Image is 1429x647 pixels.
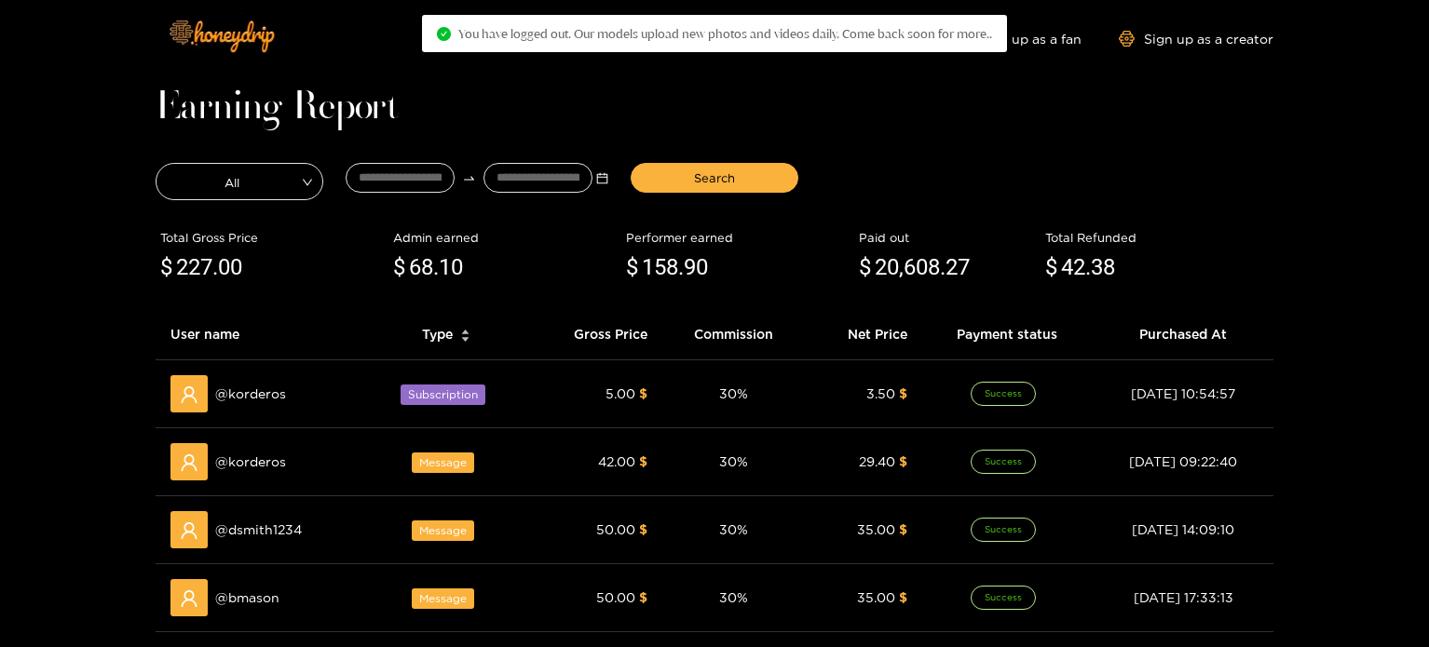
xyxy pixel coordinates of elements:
[422,324,453,344] span: Type
[1045,228,1269,247] div: Total Refunded
[157,168,322,195] span: All
[598,454,635,468] span: 42.00
[971,518,1036,542] span: Success
[160,228,384,247] div: Total Gross Price
[1129,454,1237,468] span: [DATE] 09:22:40
[940,254,970,280] span: .27
[1061,254,1085,280] span: 42
[857,590,895,604] span: 35.00
[437,27,451,41] span: check-circle
[215,519,302,540] span: @ dsmith1234
[639,522,647,536] span: $
[678,254,708,280] span: .90
[719,522,748,536] span: 30 %
[462,171,476,185] span: to
[1119,31,1273,47] a: Sign up as a creator
[433,254,463,280] span: .10
[971,382,1036,406] span: Success
[215,452,286,472] span: @ korderos
[1085,254,1115,280] span: .38
[719,386,748,400] span: 30 %
[412,452,474,473] span: Message
[875,254,940,280] span: 20,608
[859,454,895,468] span: 29.40
[899,590,907,604] span: $
[462,171,476,185] span: swap-right
[971,450,1036,474] span: Success
[1132,522,1234,536] span: [DATE] 14:09:10
[694,168,735,187] span: Search
[176,254,212,280] span: 227
[1131,386,1235,400] span: [DATE] 10:54:57
[662,309,805,360] th: Commission
[866,386,895,400] span: 3.50
[642,254,678,280] span: 158
[899,386,907,400] span: $
[639,454,647,468] span: $
[460,334,470,344] span: caret-down
[212,254,242,280] span: .00
[626,228,850,247] div: Performer earned
[639,386,647,400] span: $
[180,521,198,540] span: user
[899,522,907,536] span: $
[180,385,198,404] span: user
[156,309,367,360] th: User name
[401,384,485,405] span: Subscription
[412,588,474,609] span: Message
[412,520,474,541] span: Message
[1045,250,1057,286] span: $
[1134,590,1233,604] span: [DATE] 17:33:13
[393,228,617,247] div: Admin earned
[971,586,1036,610] span: Success
[215,587,279,608] span: @ bmason
[1093,309,1273,360] th: Purchased At
[719,590,748,604] span: 30 %
[180,589,198,608] span: user
[606,386,635,400] span: 5.00
[180,453,198,472] span: user
[899,454,907,468] span: $
[526,309,661,360] th: Gross Price
[596,590,635,604] span: 50.00
[805,309,922,360] th: Net Price
[626,250,638,286] span: $
[639,590,647,604] span: $
[458,26,992,41] span: You have logged out. Our models upload new photos and videos daily. Come back soon for more..
[954,31,1082,47] a: Sign up as a fan
[393,250,405,286] span: $
[631,163,798,193] button: Search
[409,254,433,280] span: 68
[596,522,635,536] span: 50.00
[857,522,895,536] span: 35.00
[859,228,1036,247] div: Paid out
[719,454,748,468] span: 30 %
[460,327,470,337] span: caret-up
[922,309,1093,360] th: Payment status
[156,95,1273,121] h1: Earning Report
[160,250,172,286] span: $
[215,384,286,404] span: @ korderos
[859,250,871,286] span: $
